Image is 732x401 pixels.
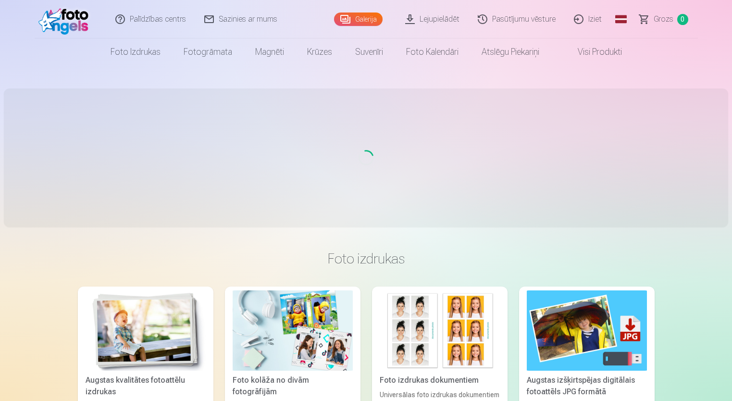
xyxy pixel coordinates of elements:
span: 0 [677,14,688,25]
span: Grozs [654,13,673,25]
a: Galerija [334,13,383,26]
a: Krūzes [296,38,344,65]
div: Augstas kvalitātes fotoattēlu izdrukas [82,375,210,398]
h3: Foto izdrukas [86,250,647,267]
a: Visi produkti [551,38,633,65]
div: Augstas izšķirtspējas digitālais fotoattēls JPG formātā [523,375,651,398]
div: Foto kolāža no divām fotogrāfijām [229,375,357,398]
a: Foto izdrukas [99,38,172,65]
img: /fa1 [38,4,94,35]
img: Foto izdrukas dokumentiem [380,290,500,371]
a: Atslēgu piekariņi [470,38,551,65]
a: Magnēti [244,38,296,65]
div: Foto izdrukas dokumentiem [376,375,504,386]
img: Augstas izšķirtspējas digitālais fotoattēls JPG formātā [527,290,647,371]
a: Foto kalendāri [395,38,470,65]
a: Fotogrāmata [172,38,244,65]
img: Augstas kvalitātes fotoattēlu izdrukas [86,290,206,371]
img: Foto kolāža no divām fotogrāfijām [233,290,353,371]
a: Suvenīri [344,38,395,65]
